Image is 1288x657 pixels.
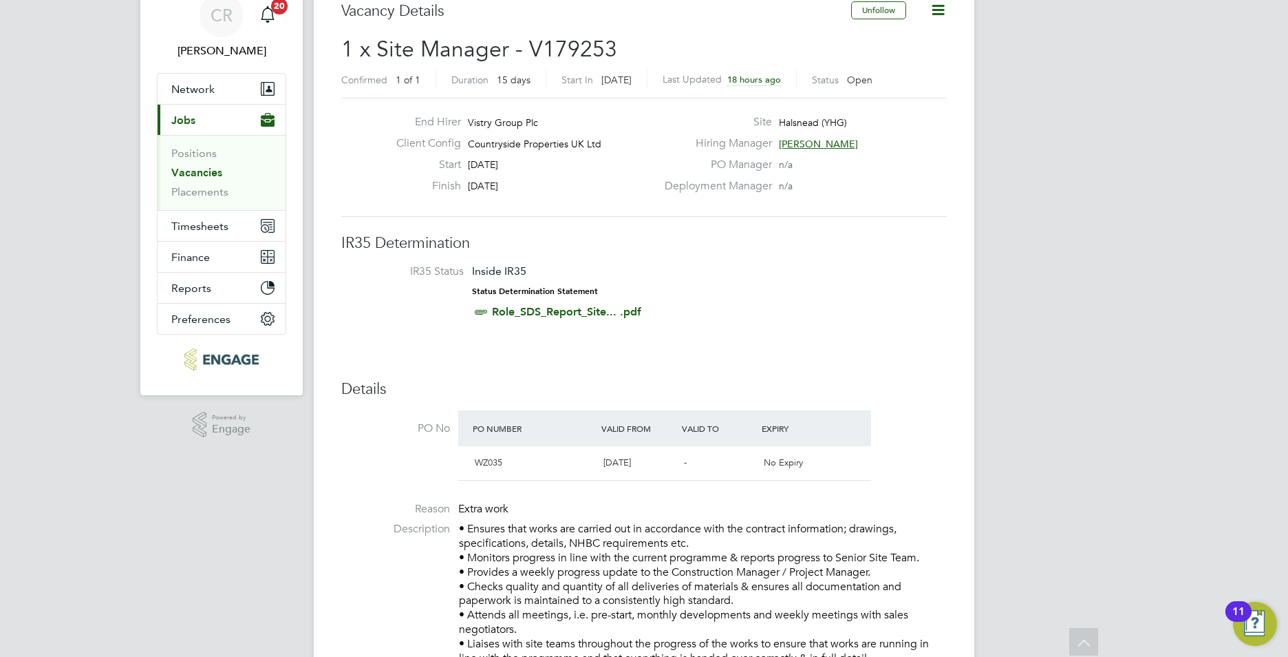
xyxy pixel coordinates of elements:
[847,74,872,86] span: Open
[193,412,251,438] a: Powered byEngage
[385,158,461,172] label: Start
[341,1,851,21] h3: Vacancy Details
[656,136,772,151] label: Hiring Manager
[468,138,601,150] span: Countryside Properties UK Ltd
[385,136,461,151] label: Client Config
[656,115,772,129] label: Site
[684,457,687,468] span: -
[171,114,195,127] span: Jobs
[779,116,847,129] span: Halsnead (YHG)
[341,379,947,399] h3: Details
[157,348,286,371] a: Go to home page
[812,74,839,86] label: Status
[341,36,617,63] span: 1 x Site Manager - V179253
[171,185,228,198] a: Placements
[212,424,250,435] span: Engage
[171,166,222,179] a: Vacancies
[1233,602,1277,646] button: Open Resource Center, 11 new notifications
[472,286,598,296] strong: Status Determination Statement
[758,416,839,441] div: Expiry
[211,6,233,24] span: CR
[158,135,286,210] div: Jobs
[355,264,464,279] label: IR35 Status
[171,282,211,295] span: Reports
[341,421,450,436] label: PO No
[656,158,772,172] label: PO Manager
[171,220,228,233] span: Timesheets
[851,1,906,19] button: Unfollow
[184,348,258,371] img: northbuildrecruit-logo-retina.png
[468,116,538,129] span: Vistry Group Plc
[1232,612,1245,629] div: 11
[341,74,387,86] label: Confirmed
[656,179,772,194] label: Deployment Manager
[779,138,858,150] span: [PERSON_NAME]
[341,522,450,536] label: Description
[171,147,217,160] a: Positions
[497,74,530,86] span: 15 days
[468,158,498,171] span: [DATE]
[171,313,230,326] span: Preferences
[385,179,461,194] label: Finish
[341,233,947,253] h3: IR35 Determination
[212,412,250,424] span: Powered by
[451,74,489,86] label: Duration
[158,304,286,334] button: Preferences
[468,180,498,192] span: [DATE]
[472,264,526,278] span: Inside IR35
[475,457,502,468] span: WZ035
[727,74,781,85] span: 18 hours ago
[158,273,286,303] button: Reports
[492,305,641,318] a: Role_SDS_Report_Site... .pdf
[158,211,286,241] button: Timesheets
[341,502,450,517] label: Reason
[158,105,286,135] button: Jobs
[171,251,210,264] span: Finance
[171,83,215,96] span: Network
[158,74,286,104] button: Network
[561,74,593,86] label: Start In
[779,158,793,171] span: n/a
[779,180,793,192] span: n/a
[601,74,632,86] span: [DATE]
[458,502,508,516] span: Extra work
[603,457,631,468] span: [DATE]
[396,74,420,86] span: 1 of 1
[764,457,803,468] span: No Expiry
[158,242,286,272] button: Finance
[678,416,759,441] div: Valid To
[598,416,678,441] div: Valid From
[157,43,286,59] span: Callum Riley
[663,73,722,85] label: Last Updated
[385,115,461,129] label: End Hirer
[469,416,598,441] div: PO Number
